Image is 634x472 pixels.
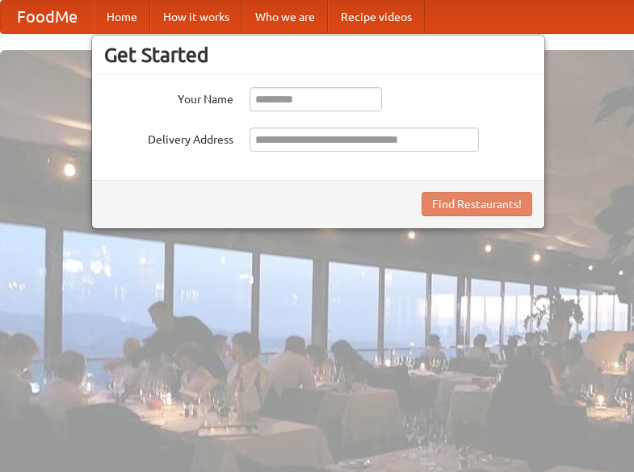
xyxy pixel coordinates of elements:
[104,87,233,107] label: Your Name
[422,192,532,216] button: Find Restaurants!
[94,1,150,33] a: Home
[104,43,532,67] h3: Get Started
[1,1,94,33] a: FoodMe
[150,1,242,33] a: How it works
[242,1,328,33] a: Who we are
[328,1,425,33] a: Recipe videos
[104,127,233,148] label: Delivery Address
